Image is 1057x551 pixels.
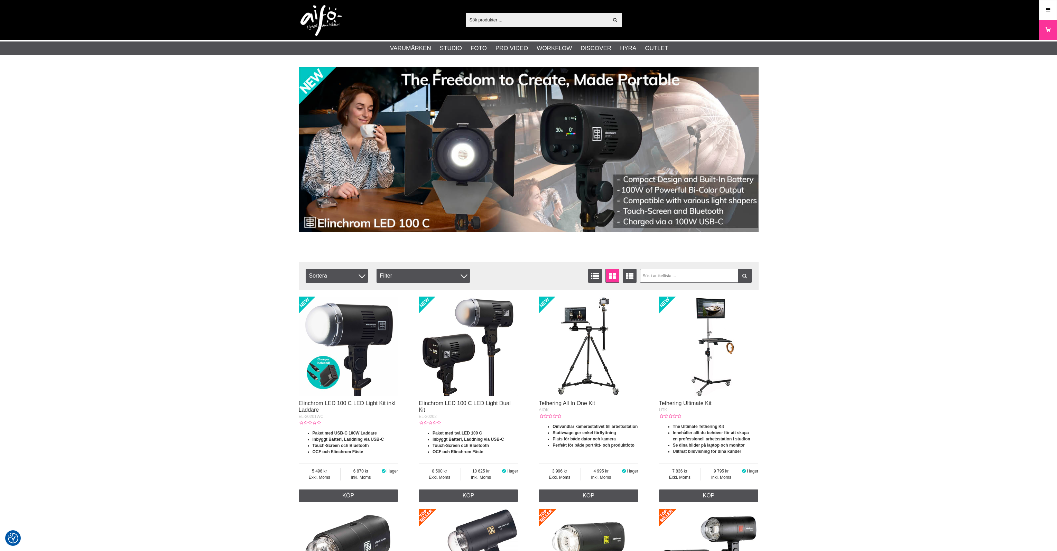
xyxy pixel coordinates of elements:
strong: OCF och Elinchrom Fäste [433,449,483,454]
span: 9 795 [701,468,741,474]
span: 6 870 [341,468,381,474]
a: Köp [539,489,638,502]
input: Sök i artikellista ... [640,269,752,283]
img: Tethering Ultimate Kit [659,297,759,396]
span: Exkl. Moms [539,474,581,480]
span: UTK [659,408,667,412]
i: I lager [501,469,507,474]
div: Kundbetyg: 0 [299,420,321,426]
span: Inkl. Moms [581,474,621,480]
img: Tethering All In One Kit [539,297,638,396]
strong: Paket med USB-C 100W Laddare [313,431,377,436]
strong: OCF och Elinchrom Fäste [313,449,363,454]
a: Köp [299,489,398,502]
img: logo.png [300,5,342,36]
span: AIOK [539,408,549,412]
a: Elinchrom LED 100 C LED Light Kit inkl Laddare [299,400,396,413]
strong: The Ultimate Tethering Kit [673,424,724,429]
button: Samtyckesinställningar [8,532,18,544]
a: Köp [419,489,518,502]
i: I lager [741,469,747,474]
span: Sortera [306,269,368,283]
strong: Innehåller allt du behöver för att skapa [673,430,749,435]
a: Outlet [645,44,668,53]
a: Hyra [620,44,636,53]
div: Kundbetyg: 0 [659,413,681,419]
a: Studio [440,44,462,53]
span: Inkl. Moms [701,474,741,480]
span: 7 836 [659,468,701,474]
a: Varumärken [390,44,431,53]
span: Exkl. Moms [419,474,461,480]
span: Inkl. Moms [341,474,381,480]
span: 4 995 [581,468,621,474]
span: I lager [387,469,398,474]
img: Revisit consent button [8,533,18,543]
a: Tethering Ultimate Kit [659,400,712,406]
span: 8 500 [419,468,461,474]
div: Kundbetyg: 0 [539,413,561,419]
span: 10 625 [461,468,501,474]
img: Annons:002 banner-elin-led100c11390x.jpg [299,67,759,232]
a: Filtrera [738,269,752,283]
div: Filter [377,269,470,283]
span: 5 496 [299,468,341,474]
span: EL-20201WC [299,414,324,419]
a: Köp [659,489,759,502]
a: Workflow [537,44,572,53]
div: Kundbetyg: 0 [419,420,441,426]
strong: Ulitmat bildvisning för dina kunder [673,449,741,454]
a: Pro Video [495,44,528,53]
img: Elinchrom LED 100 C LED Light Kit inkl Laddare [299,297,398,396]
a: Discover [581,44,611,53]
a: Foto [471,44,487,53]
i: I lager [381,469,387,474]
a: Utökad listvisning [623,269,637,283]
strong: Perfekt för både porträtt- och produktfoto [553,443,634,448]
span: I lager [507,469,518,474]
span: I lager [627,469,638,474]
a: Fönstervisning [605,269,619,283]
strong: Stativvagn ger enkel förflyttning [553,430,616,435]
span: Exkl. Moms [299,474,341,480]
span: Inkl. Moms [461,474,501,480]
a: Tethering All In One Kit [539,400,595,406]
strong: Paket med två LED 100 C [433,431,482,436]
strong: Plats för både dator och kamera [553,437,616,441]
a: Listvisning [588,269,602,283]
span: Exkl. Moms [659,474,701,480]
a: Elinchrom LED 100 C LED Light Dual Kit [419,400,511,413]
strong: Inbyggt Batteri, Laddning via USB-C [433,437,504,442]
strong: Touch-Screen och Bluetooth [433,443,489,448]
span: 3 996 [539,468,581,474]
strong: Se dina bilder på laptop och monitor [673,443,745,448]
strong: Touch-Screen och Bluetooth [313,443,369,448]
strong: Inbyggt Batteri, Laddning via USB-C [313,437,384,442]
strong: Omvandlar kamerastativet till arbetsstation [553,424,638,429]
strong: en professionell arbetsstation i studion [673,437,750,441]
span: I lager [747,469,758,474]
i: I lager [621,469,627,474]
img: Elinchrom LED 100 C LED Light Dual Kit [419,297,518,396]
input: Sök produkter ... [466,15,609,25]
span: EL-20202 [419,414,437,419]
